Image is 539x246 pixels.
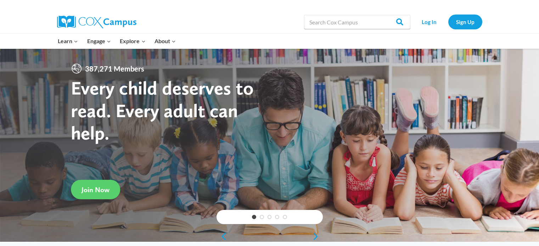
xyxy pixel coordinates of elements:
a: 5 [283,215,287,219]
a: Join Now [71,180,120,199]
a: 1 [252,215,256,219]
img: Cox Campus [57,16,136,28]
a: Log In [414,15,445,29]
span: 387,271 Members [82,63,147,74]
input: Search Cox Campus [304,15,410,29]
a: 2 [260,215,264,219]
span: About [155,36,176,46]
a: previous [217,232,227,241]
a: 3 [268,215,272,219]
span: Engage [87,36,111,46]
nav: Secondary Navigation [414,15,482,29]
div: content slider buttons [217,229,323,244]
a: 4 [275,215,279,219]
span: Join Now [82,185,110,194]
span: Learn [58,36,78,46]
nav: Primary Navigation [54,34,180,48]
a: Sign Up [448,15,482,29]
strong: Every child deserves to read. Every adult can help. [71,76,254,144]
span: Explore [120,36,145,46]
a: next [312,232,323,241]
